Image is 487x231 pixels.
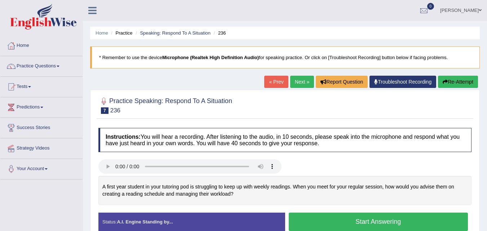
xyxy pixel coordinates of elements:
[140,30,211,36] a: Speaking: Respond To A Situation
[162,55,259,60] b: Microphone (Realtek High Definition Audio)
[290,76,314,88] a: Next »
[98,96,232,114] h2: Practice Speaking: Respond To A Situation
[212,30,226,36] li: 236
[0,138,83,156] a: Strategy Videos
[316,76,368,88] button: Report Question
[427,3,434,10] span: 0
[98,176,471,205] div: A first year student in your tutoring pod is struggling to keep up with weekly readings. When you...
[289,213,468,231] button: Start Answering
[369,76,436,88] a: Troubleshoot Recording
[98,213,285,231] div: Status:
[106,134,141,140] b: Instructions:
[117,219,173,225] strong: A.I. Engine Standing by...
[90,46,480,68] blockquote: * Remember to use the device for speaking practice. Or click on [Troubleshoot Recording] button b...
[0,159,83,177] a: Your Account
[264,76,288,88] a: « Prev
[0,97,83,115] a: Predictions
[101,107,109,114] span: 7
[0,56,83,74] a: Practice Questions
[0,118,83,136] a: Success Stories
[0,36,83,54] a: Home
[96,30,108,36] a: Home
[109,30,132,36] li: Practice
[0,77,83,95] a: Tests
[98,128,471,152] h4: You will hear a recording. After listening to the audio, in 10 seconds, please speak into the mic...
[438,76,478,88] button: Re-Attempt
[110,107,120,114] small: 236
